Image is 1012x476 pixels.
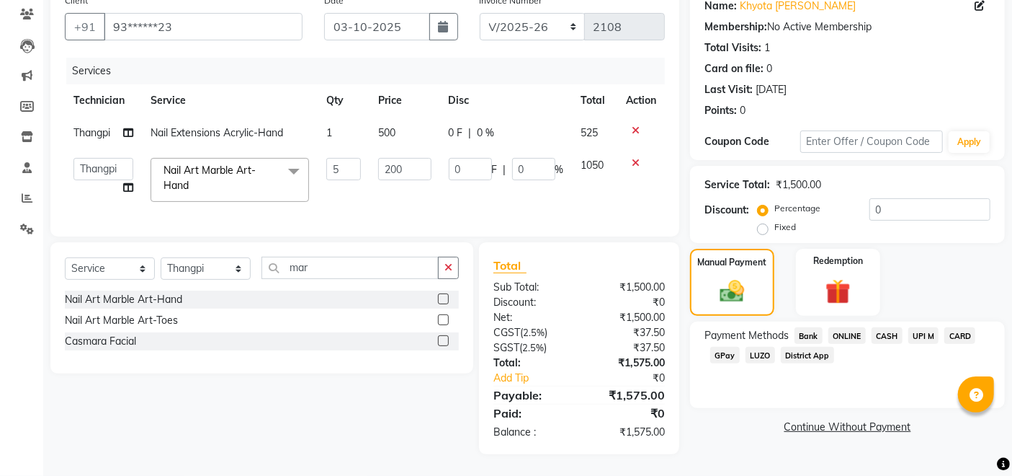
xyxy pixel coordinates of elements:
[65,313,178,328] div: Nail Art Marble Art-Toes
[704,40,761,56] div: Total Visits:
[704,134,800,149] div: Coupon Code
[523,327,545,338] span: 2.5%
[704,328,789,343] span: Payment Methods
[142,84,318,117] th: Service
[483,356,579,371] div: Total:
[774,221,796,234] label: Fixed
[483,425,579,440] div: Balance :
[704,61,764,76] div: Card on file:
[818,276,859,308] img: _gift.svg
[800,131,943,153] input: Enter Offer / Coupon Code
[617,84,665,117] th: Action
[164,164,256,192] span: Nail Art Marble Art-Hand
[581,159,604,172] span: 1050
[949,131,990,153] button: Apply
[813,255,863,268] label: Redemption
[65,292,182,307] div: Nail Art Marble Art-Hand
[326,126,332,139] span: 1
[522,342,544,353] span: 2.5%
[704,103,737,118] div: Points:
[596,371,676,386] div: ₹0
[469,125,472,141] span: |
[189,179,195,192] a: x
[73,126,110,139] span: Thangpi
[483,387,579,404] div: Payable:
[944,327,975,344] span: CARD
[503,162,506,177] span: |
[318,84,370,117] th: Qty
[104,13,303,40] input: Search by Name/Mobile/Email/Code
[493,341,519,354] span: SGST
[483,325,579,340] div: ( )
[693,420,1002,435] a: Continue Without Payment
[872,327,903,344] span: CASH
[483,280,579,295] div: Sub Total:
[764,40,770,56] div: 1
[579,356,676,371] div: ₹1,575.00
[483,405,579,422] div: Paid:
[745,347,775,363] span: LUZO
[766,61,772,76] div: 0
[483,340,579,356] div: ( )
[704,177,770,193] div: Service Total:
[378,126,395,139] span: 500
[65,13,105,40] button: +91
[704,82,753,97] div: Last Visit:
[704,19,990,35] div: No Active Membership
[478,125,495,141] span: 0 %
[492,162,498,177] span: F
[581,126,599,139] span: 525
[579,425,676,440] div: ₹1,575.00
[579,325,676,340] div: ₹37.50
[370,84,439,117] th: Price
[704,19,767,35] div: Membership:
[756,82,787,97] div: [DATE]
[908,327,939,344] span: UPI M
[579,405,676,422] div: ₹0
[774,202,820,215] label: Percentage
[740,103,745,118] div: 0
[483,310,579,325] div: Net:
[698,256,767,269] label: Manual Payment
[704,203,749,218] div: Discount:
[555,162,564,177] span: %
[440,84,573,117] th: Disc
[712,278,751,306] img: _cash.svg
[710,347,740,363] span: GPay
[579,387,676,404] div: ₹1,575.00
[493,326,520,339] span: CGST
[66,58,676,84] div: Services
[794,327,823,344] span: Bank
[573,84,618,117] th: Total
[449,125,463,141] span: 0 F
[483,371,595,386] a: Add Tip
[776,177,821,193] div: ₹1,500.00
[65,334,136,349] div: Casmara Facial
[151,126,283,139] span: Nail Extensions Acrylic-Hand
[781,347,834,363] span: District App
[579,310,676,325] div: ₹1,500.00
[483,295,579,310] div: Discount:
[65,84,142,117] th: Technician
[261,257,439,279] input: Search or Scan
[828,327,866,344] span: ONLINE
[579,340,676,356] div: ₹37.50
[493,258,527,273] span: Total
[579,280,676,295] div: ₹1,500.00
[579,295,676,310] div: ₹0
